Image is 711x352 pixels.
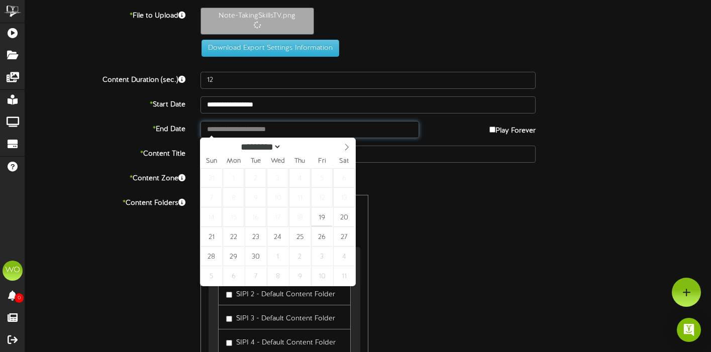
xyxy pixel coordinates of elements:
[333,227,355,247] span: September 27, 2025
[677,318,701,342] div: Open Intercom Messenger
[245,158,267,165] span: Tue
[289,207,311,227] span: September 18, 2025
[267,266,288,286] span: October 8, 2025
[311,158,333,165] span: Fri
[267,168,288,188] span: September 3, 2025
[18,96,193,110] label: Start Date
[200,188,222,207] span: September 7, 2025
[489,121,536,136] label: Play Forever
[245,168,266,188] span: September 2, 2025
[226,310,335,324] label: SIPI 3 - Default Content Folder
[200,146,536,163] input: Title of this Content
[267,247,288,266] span: October 1, 2025
[18,121,193,135] label: End Date
[289,158,311,165] span: Thu
[226,286,335,300] label: SIPI 2 - Default Content Folder
[223,207,244,227] span: September 15, 2025
[200,158,223,165] span: Sun
[226,316,232,322] input: SIPI 3 - Default Content Folder
[311,168,333,188] span: September 5, 2025
[200,266,222,286] span: October 5, 2025
[245,266,266,286] span: October 7, 2025
[311,188,333,207] span: September 12, 2025
[281,142,318,152] input: Year
[201,40,339,57] button: Download Export Settings Information
[223,266,244,286] span: October 6, 2025
[223,188,244,207] span: September 8, 2025
[333,266,355,286] span: October 11, 2025
[200,247,222,266] span: September 28, 2025
[311,266,333,286] span: October 10, 2025
[311,207,333,227] span: September 19, 2025
[223,158,245,165] span: Mon
[245,227,266,247] span: September 23, 2025
[245,247,266,266] span: September 30, 2025
[311,247,333,266] span: October 3, 2025
[333,168,355,188] span: September 6, 2025
[200,207,222,227] span: September 14, 2025
[289,188,311,207] span: September 11, 2025
[267,188,288,207] span: September 10, 2025
[18,170,193,184] label: Content Zone
[245,188,266,207] span: September 9, 2025
[289,168,311,188] span: September 4, 2025
[15,293,24,303] span: 0
[223,227,244,247] span: September 22, 2025
[18,146,193,159] label: Content Title
[333,188,355,207] span: September 13, 2025
[196,44,339,52] a: Download Export Settings Information
[18,8,193,21] label: File to Upload
[289,266,311,286] span: October 9, 2025
[267,227,288,247] span: September 24, 2025
[226,340,232,346] input: SIPI 4 - Default Content Folder
[267,207,288,227] span: September 17, 2025
[489,127,495,133] input: Play Forever
[289,247,311,266] span: October 2, 2025
[3,261,23,281] div: WO
[200,227,222,247] span: September 21, 2025
[223,247,244,266] span: September 29, 2025
[223,168,244,188] span: September 1, 2025
[267,158,289,165] span: Wed
[333,158,355,165] span: Sat
[226,292,232,298] input: SIPI 2 - Default Content Folder
[18,195,193,208] label: Content Folders
[311,227,333,247] span: September 26, 2025
[289,227,311,247] span: September 25, 2025
[333,247,355,266] span: October 4, 2025
[18,72,193,85] label: Content Duration (sec.)
[226,334,336,348] label: SIPI 4 - Default Content Folder
[333,207,355,227] span: September 20, 2025
[200,168,222,188] span: August 31, 2025
[245,207,266,227] span: September 16, 2025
